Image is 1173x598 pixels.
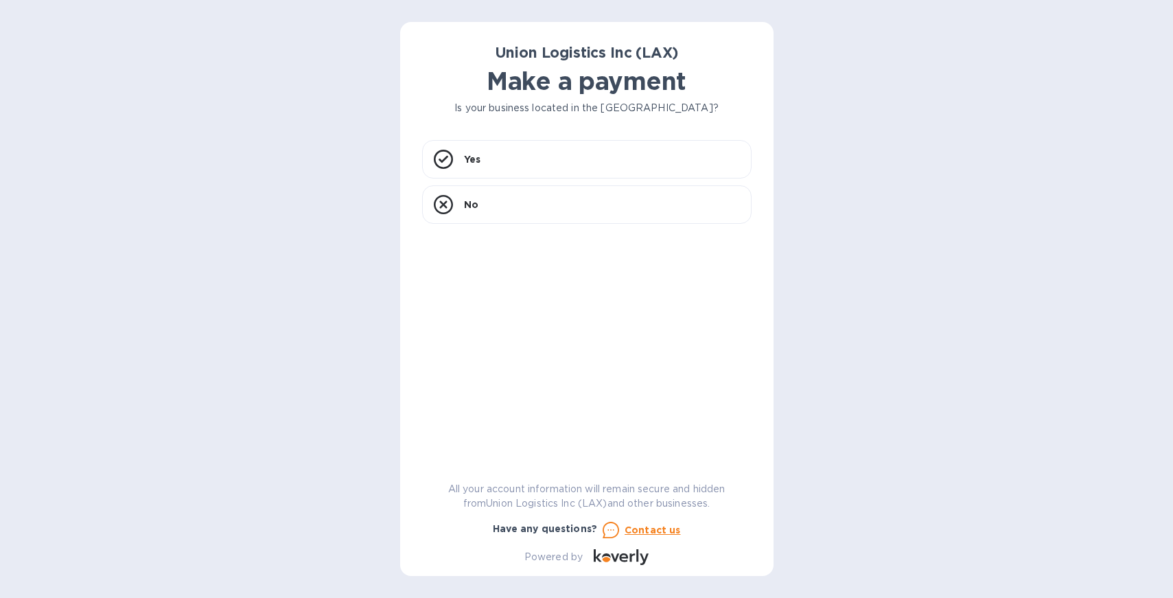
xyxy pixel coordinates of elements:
[422,482,752,511] p: All your account information will remain secure and hidden from Union Logistics Inc (LAX) and oth...
[495,44,679,61] b: Union Logistics Inc (LAX)
[422,101,752,115] p: Is your business located in the [GEOGRAPHIC_DATA]?
[464,198,478,211] p: No
[524,550,583,564] p: Powered by
[422,67,752,95] h1: Make a payment
[625,525,681,536] u: Contact us
[493,523,598,534] b: Have any questions?
[464,152,480,166] p: Yes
